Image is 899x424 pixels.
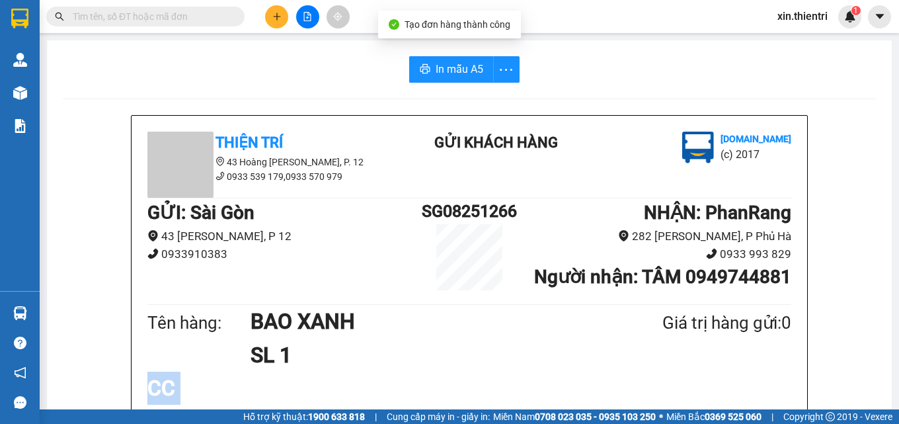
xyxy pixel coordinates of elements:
span: Miền Bắc [666,409,762,424]
img: warehouse-icon [13,53,27,67]
b: Thiện Trí [215,134,283,151]
button: caret-down [868,5,891,28]
h1: BAO XANH [251,305,598,338]
span: environment [215,157,225,166]
li: 282 [PERSON_NAME], P Phủ Hà [523,228,791,245]
span: printer [420,64,430,76]
img: solution-icon [13,119,27,133]
img: icon-new-feature [844,11,856,22]
li: 0933 993 829 [523,245,791,263]
div: CC [147,372,360,405]
b: Gửi khách hàng [434,134,558,151]
li: 0933910383 [147,245,416,263]
li: 0933 539 179,0933 570 979 [147,169,385,184]
img: logo.jpg [682,132,714,163]
h1: SG08251266 [416,198,523,224]
span: ⚪️ [659,414,663,419]
span: | [375,409,377,424]
b: GỬI : Sài Gòn [147,202,254,224]
li: 43 Hoàng [PERSON_NAME], P. 12 [147,155,385,169]
button: plus [265,5,288,28]
span: Hỗ trợ kỹ thuật: [243,409,365,424]
span: Tạo đơn hàng thành công [405,19,510,30]
span: environment [147,230,159,241]
span: 1 [853,6,858,15]
div: Tên hàng: [147,310,251,337]
span: notification [14,366,26,379]
h1: SL 1 [251,339,598,372]
span: copyright [826,412,835,421]
img: warehouse-icon [13,306,27,320]
span: phone [706,248,717,259]
span: file-add [303,12,312,21]
div: Giá trị hàng gửi: 0 [598,310,791,337]
span: environment [618,230,629,241]
span: search [55,12,64,21]
span: caret-down [874,11,886,22]
span: In mẫu A5 [436,61,483,77]
span: more [494,62,519,78]
b: [DOMAIN_NAME] [721,134,791,144]
strong: 1900 633 818 [308,411,365,422]
span: question-circle [14,337,26,349]
input: Tìm tên, số ĐT hoặc mã đơn [73,9,229,24]
span: check-circle [389,19,399,30]
li: (c) 2017 [721,146,791,163]
sup: 1 [851,6,861,15]
b: Người nhận : TÂM 0949744881 [534,266,791,288]
b: NHẬN : PhanRang [644,202,791,224]
span: message [14,396,26,409]
span: Miền Nam [493,409,656,424]
span: plus [272,12,282,21]
span: aim [333,12,342,21]
li: 43 [PERSON_NAME], P 12 [147,228,416,245]
button: file-add [296,5,319,28]
span: phone [215,171,225,181]
span: phone [147,248,159,259]
strong: 0369 525 060 [705,411,762,422]
button: aim [327,5,350,28]
strong: 0708 023 035 - 0935 103 250 [535,411,656,422]
span: Cung cấp máy in - giấy in: [387,409,490,424]
span: xin.thientri [767,8,838,24]
button: more [493,56,520,83]
button: printerIn mẫu A5 [409,56,494,83]
img: warehouse-icon [13,86,27,100]
img: logo-vxr [11,9,28,28]
span: | [771,409,773,424]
